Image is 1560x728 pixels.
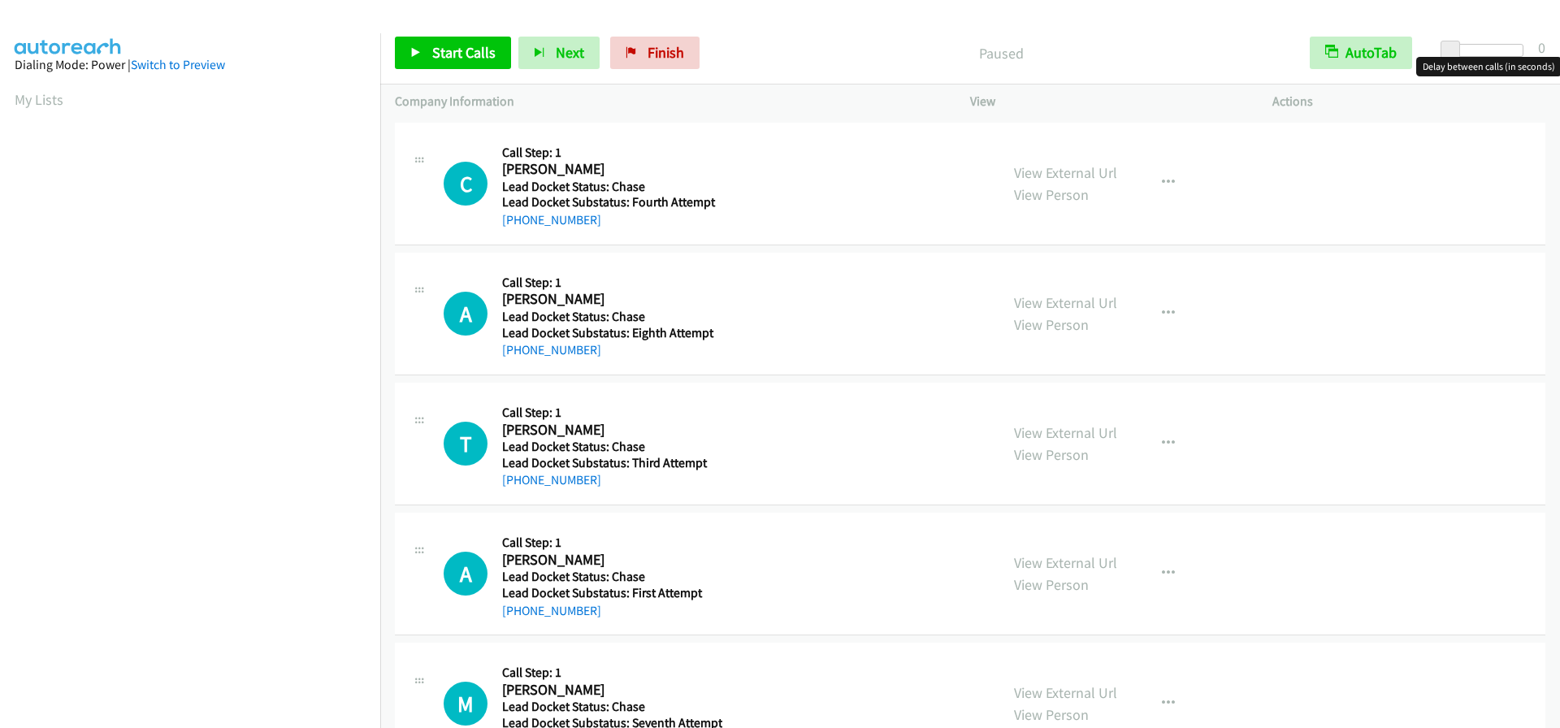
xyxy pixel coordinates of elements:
div: The call is yet to be attempted [444,552,487,596]
a: View Person [1014,315,1089,334]
a: My Lists [15,90,63,109]
div: 0 [1538,37,1545,58]
h5: Lead Docket Substatus: Eighth Attempt [502,325,718,341]
div: The call is yet to be attempted [444,422,487,466]
div: The call is yet to be attempted [444,162,487,206]
h1: M [444,682,487,726]
a: View External Url [1014,553,1117,572]
h5: Lead Docket Substatus: First Attempt [502,585,718,601]
h1: A [444,552,487,596]
h5: Call Step: 1 [502,405,718,421]
h2: [PERSON_NAME] [502,681,718,700]
h5: Call Step: 1 [502,145,718,161]
p: View [970,92,1243,111]
span: Next [556,43,584,62]
a: View Person [1014,445,1089,464]
p: Paused [721,42,1280,64]
h5: Call Step: 1 [502,665,722,681]
a: Start Calls [395,37,511,69]
p: Actions [1272,92,1545,111]
h1: T [444,422,487,466]
h5: Lead Docket Status: Chase [502,699,722,715]
h5: Lead Docket Status: Chase [502,569,718,585]
h5: Lead Docket Status: Chase [502,179,718,195]
a: View External Url [1014,293,1117,312]
h2: [PERSON_NAME] [502,421,718,440]
span: Finish [648,43,684,62]
h5: Call Step: 1 [502,535,718,551]
a: [PHONE_NUMBER] [502,212,601,227]
h1: A [444,292,487,336]
a: [PHONE_NUMBER] [502,472,601,487]
a: View External Url [1014,163,1117,182]
a: View Person [1014,575,1089,594]
a: View Person [1014,705,1089,724]
h5: Lead Docket Status: Chase [502,439,718,455]
h5: Call Step: 1 [502,275,718,291]
a: View External Url [1014,683,1117,702]
p: Company Information [395,92,941,111]
a: [PHONE_NUMBER] [502,342,601,357]
h1: C [444,162,487,206]
button: AutoTab [1310,37,1412,69]
h5: Lead Docket Substatus: Fourth Attempt [502,194,718,210]
a: View External Url [1014,423,1117,442]
span: Start Calls [432,43,496,62]
a: [PHONE_NUMBER] [502,603,601,618]
a: Switch to Preview [131,57,225,72]
a: View Person [1014,185,1089,204]
h5: Lead Docket Status: Chase [502,309,718,325]
h2: [PERSON_NAME] [502,160,718,179]
h5: Lead Docket Substatus: Third Attempt [502,455,718,471]
button: Next [518,37,600,69]
div: The call is yet to be attempted [444,292,487,336]
h2: [PERSON_NAME] [502,551,718,570]
div: Dialing Mode: Power | [15,55,366,75]
a: Finish [610,37,700,69]
h2: [PERSON_NAME] [502,290,718,309]
div: The call is yet to be attempted [444,682,487,726]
